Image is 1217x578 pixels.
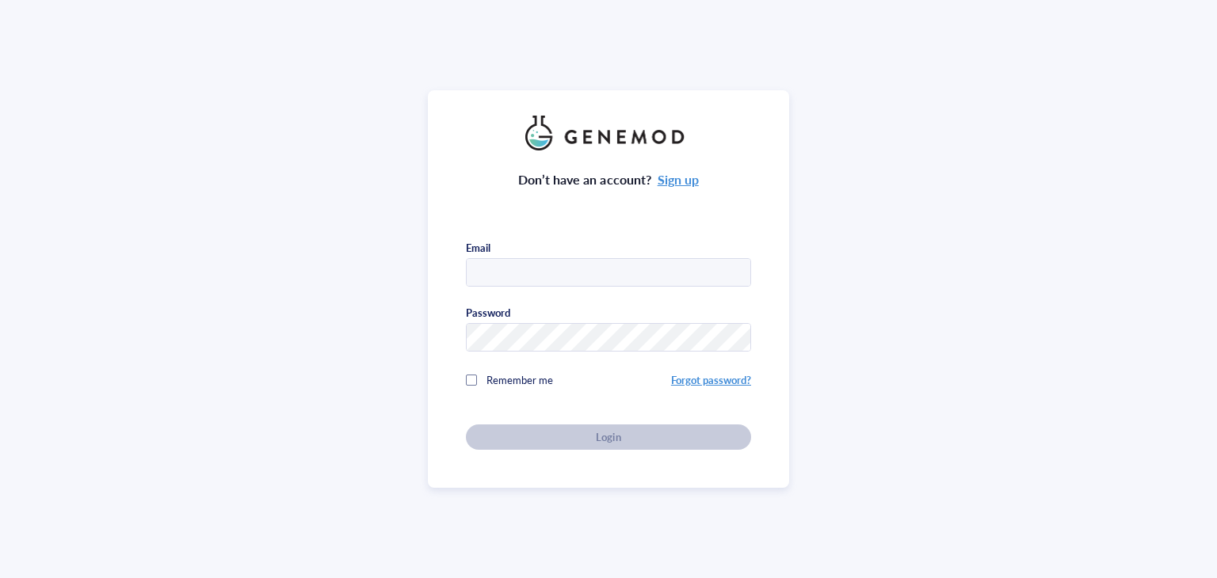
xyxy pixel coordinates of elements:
[525,116,692,150] img: genemod_logo_light-BcqUzbGq.png
[466,306,510,320] div: Password
[466,241,490,255] div: Email
[671,372,751,387] a: Forgot password?
[486,372,553,387] span: Remember me
[658,170,699,188] a: Sign up
[518,169,699,190] div: Don’t have an account?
